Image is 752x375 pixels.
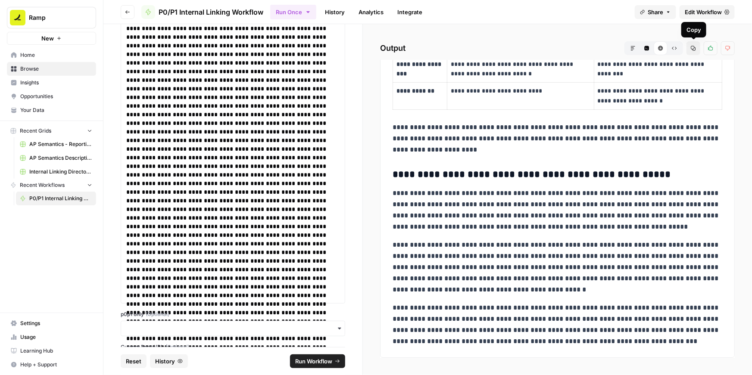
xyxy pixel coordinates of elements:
h2: Output [380,41,735,55]
a: Learning Hub [7,344,96,358]
span: AP Semantics Descriptions - Month 1 A [29,154,92,162]
label: p0p1 only [121,310,345,318]
span: Insights [20,79,92,87]
span: Recent Grids [20,127,51,135]
span: Home [20,51,92,59]
img: Ramp Logo [10,10,25,25]
button: Help + Support [7,358,96,372]
span: Browse [20,65,92,73]
a: Integrate [392,5,427,19]
a: AP Semantics Descriptions - Month 1 A [16,151,96,165]
a: Your Data [7,103,96,117]
span: New [41,34,54,43]
a: Edit Workflow [680,5,735,19]
span: Internal Linking Directory Grid [29,168,92,176]
a: Analytics [353,5,389,19]
span: Recent Workflows [20,181,65,189]
button: Reset [121,354,147,368]
span: Run Workflow [295,357,332,366]
span: (Optional) [146,310,169,318]
button: Recent Workflows [7,179,96,192]
span: History [155,357,175,366]
a: AP Semantics - Reporting [16,137,96,151]
span: P0/P1 Internal Linking Workflow [159,7,263,17]
a: Internal Linking Directory Grid [16,165,96,179]
span: P0/P1 Internal Linking Workflow [29,195,92,202]
span: Share [648,8,663,16]
span: Your Data [20,106,92,114]
span: Reset [126,357,141,366]
a: P0/P1 Internal Linking Workflow [141,5,263,19]
a: Settings [7,316,96,330]
button: Recent Grids [7,124,96,137]
span: Usage [20,333,92,341]
a: Home [7,48,96,62]
span: Help + Support [20,361,92,369]
button: Workspace: Ramp [7,7,96,28]
label: Current Post URL [121,343,345,351]
a: History [320,5,350,19]
a: P0/P1 Internal Linking Workflow [16,192,96,205]
span: Edit Workflow [685,8,722,16]
a: Browse [7,62,96,76]
span: Ramp [29,13,81,22]
span: AP Semantics - Reporting [29,140,92,148]
div: Copy [686,25,701,34]
span: (Optional) [165,343,189,351]
button: History [150,354,188,368]
button: Run Once [270,5,316,19]
a: Usage [7,330,96,344]
span: Opportunities [20,93,92,100]
button: Run Workflow [290,354,345,368]
span: Settings [20,319,92,327]
button: Share [635,5,676,19]
button: New [7,32,96,45]
a: Insights [7,76,96,90]
span: Learning Hub [20,347,92,355]
a: Opportunities [7,90,96,103]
